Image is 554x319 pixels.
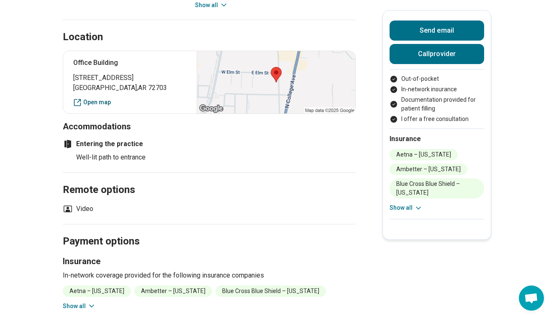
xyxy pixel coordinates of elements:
button: Send email [390,21,484,41]
ul: Payment options [390,75,484,123]
button: Show all [63,302,96,311]
h2: Payment options [63,214,356,249]
h2: Remote options [63,163,356,197]
li: Ambetter – [US_STATE] [390,164,467,175]
h2: Insurance [390,134,484,144]
li: Out-of-pocket [390,75,484,83]
li: Well-lit path to entrance [76,152,180,162]
li: Documentation provided for patient filling [390,95,484,113]
li: In-network insurance [390,85,484,94]
li: Ambetter – [US_STATE] [134,286,212,297]
button: Show all [390,203,423,212]
a: Open map [73,98,187,107]
div: Open chat [519,286,544,311]
h4: Entering the practice [63,139,180,149]
li: Blue Cross Blue Shield – [US_STATE] [215,286,326,297]
li: Aetna – [US_STATE] [390,149,458,160]
li: I offer a free consultation [390,115,484,123]
span: [GEOGRAPHIC_DATA] , AR 72703 [73,83,187,93]
button: Show all [195,1,228,10]
span: [STREET_ADDRESS] [73,73,187,83]
li: Video [63,204,93,214]
p: Office Building [73,58,187,68]
p: In-network coverage provided for the following insurance companies [63,270,356,280]
h3: Insurance [63,255,356,267]
h3: Accommodations [63,121,356,132]
button: Callprovider [390,44,484,64]
li: Blue Cross Blue Shield – [US_STATE] [390,178,484,198]
li: Aetna – [US_STATE] [63,286,131,297]
h2: Location [63,30,103,44]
